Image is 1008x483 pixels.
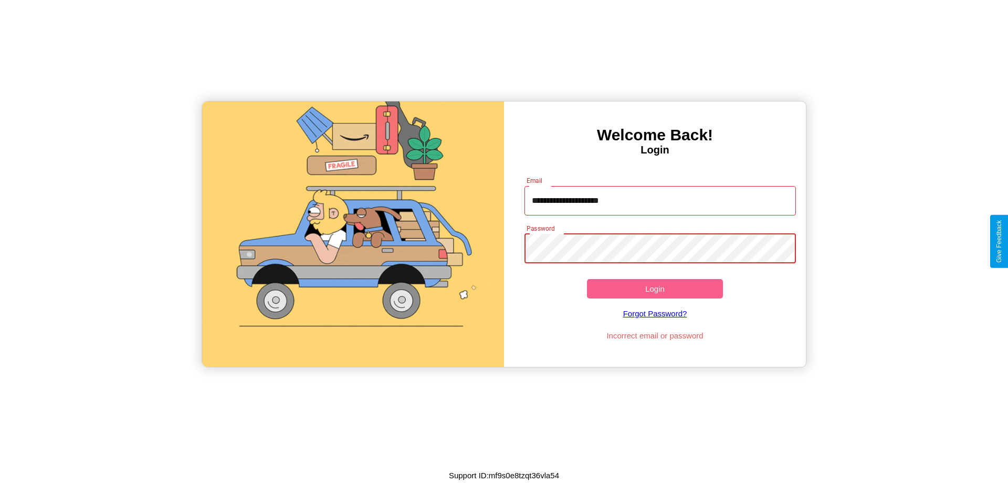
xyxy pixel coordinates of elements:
[995,220,1003,263] div: Give Feedback
[504,126,806,144] h3: Welcome Back!
[202,101,504,367] img: gif
[527,176,543,185] label: Email
[519,328,791,343] p: Incorrect email or password
[527,224,554,233] label: Password
[519,299,791,328] a: Forgot Password?
[587,279,723,299] button: Login
[504,144,806,156] h4: Login
[449,468,559,482] p: Support ID: mf9s0e8tzqt36vla54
